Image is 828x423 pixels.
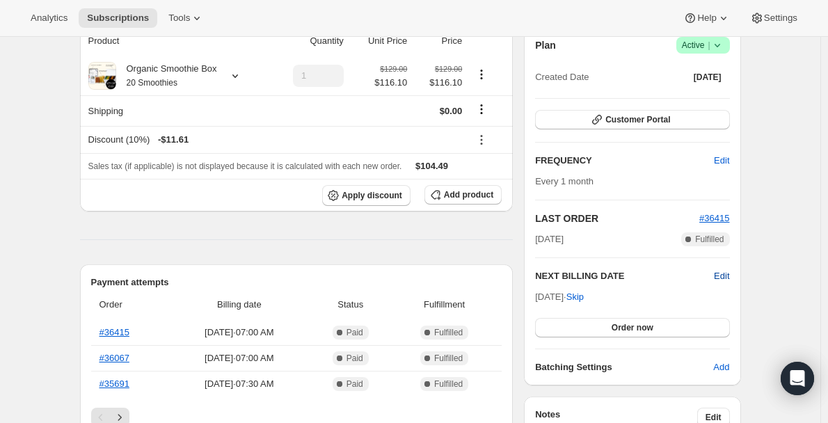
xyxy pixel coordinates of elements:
span: Apply discount [342,190,402,201]
img: product img [88,62,116,90]
h2: Payment attempts [91,276,502,289]
span: Settings [764,13,797,24]
span: [DATE] [535,232,564,246]
span: Fulfilled [434,353,463,364]
span: Fulfilled [434,327,463,338]
span: Fulfillment [395,298,493,312]
button: Apply discount [322,185,411,206]
h6: Batching Settings [535,360,713,374]
th: Order [91,289,169,320]
span: [DATE] · 07:30 AM [173,377,305,391]
button: Edit [706,150,738,172]
span: Fulfilled [434,378,463,390]
h2: LAST ORDER [535,211,699,225]
span: $0.00 [440,106,463,116]
span: $116.10 [415,76,462,90]
span: Paid [347,327,363,338]
span: Active [682,38,724,52]
small: 20 Smoothies [127,78,177,88]
span: Add [713,360,729,374]
span: Analytics [31,13,67,24]
h2: Plan [535,38,556,52]
span: Edit [714,154,729,168]
span: Paid [347,353,363,364]
th: Product [80,26,269,56]
button: Shipping actions [470,102,493,117]
div: Organic Smoothie Box [116,62,217,90]
span: Billing date [173,298,305,312]
span: Subscriptions [87,13,149,24]
small: $129.00 [380,65,407,73]
h2: FREQUENCY [535,154,714,168]
h2: NEXT BILLING DATE [535,269,714,283]
span: Help [697,13,716,24]
span: Every 1 month [535,176,594,186]
button: #36415 [699,211,729,225]
button: Customer Portal [535,110,729,129]
span: Paid [347,378,363,390]
span: Skip [566,290,584,304]
button: Order now [535,318,729,337]
span: Edit [706,412,722,423]
button: Help [675,8,738,28]
button: Add [705,356,738,378]
button: Tools [160,8,212,28]
span: Sales tax (if applicable) is not displayed because it is calculated with each new order. [88,161,402,171]
small: $129.00 [435,65,462,73]
span: Fulfilled [695,234,724,245]
span: Customer Portal [605,114,670,125]
span: [DATE] [694,72,722,83]
div: Discount (10%) [88,133,463,147]
button: Analytics [22,8,76,28]
span: [DATE] · 07:00 AM [173,326,305,340]
span: Order now [612,322,653,333]
span: [DATE] · 07:00 AM [173,351,305,365]
div: Open Intercom Messenger [781,362,814,395]
span: [DATE] · [535,292,584,302]
span: Add product [444,189,493,200]
span: Created Date [535,70,589,84]
button: Skip [558,286,592,308]
a: #36067 [99,353,129,363]
a: #36415 [699,213,729,223]
button: Add product [424,185,502,205]
span: | [708,40,710,51]
button: Subscriptions [79,8,157,28]
span: $116.10 [374,76,407,90]
th: Shipping [80,95,269,126]
button: Settings [742,8,806,28]
span: Status [314,298,387,312]
button: Edit [714,269,729,283]
a: #35691 [99,378,129,389]
th: Quantity [269,26,348,56]
span: $104.49 [415,161,448,171]
button: Product actions [470,67,493,82]
a: #36415 [99,327,129,337]
span: Tools [168,13,190,24]
th: Price [411,26,466,56]
button: [DATE] [685,67,730,87]
th: Unit Price [348,26,411,56]
span: - $11.61 [158,133,189,147]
